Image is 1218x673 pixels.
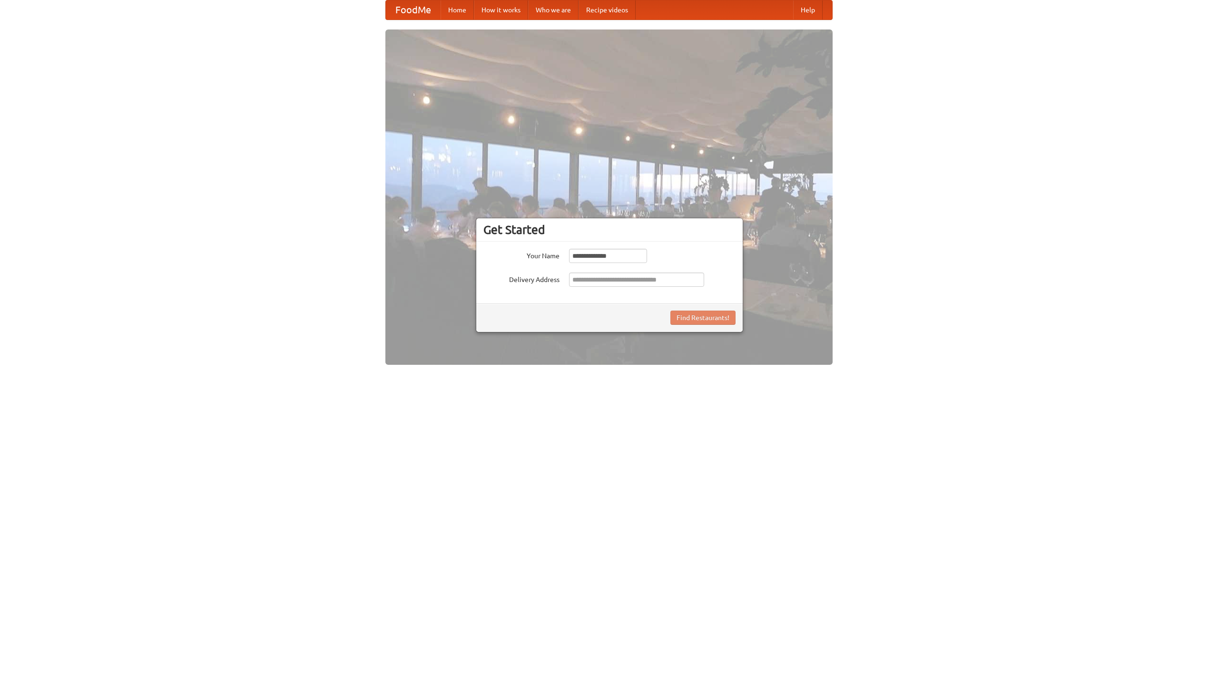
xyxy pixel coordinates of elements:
a: FoodMe [386,0,441,20]
label: Your Name [483,249,560,261]
a: Home [441,0,474,20]
a: Recipe videos [579,0,636,20]
button: Find Restaurants! [670,311,736,325]
a: How it works [474,0,528,20]
a: Help [793,0,823,20]
h3: Get Started [483,223,736,237]
label: Delivery Address [483,273,560,284]
a: Who we are [528,0,579,20]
